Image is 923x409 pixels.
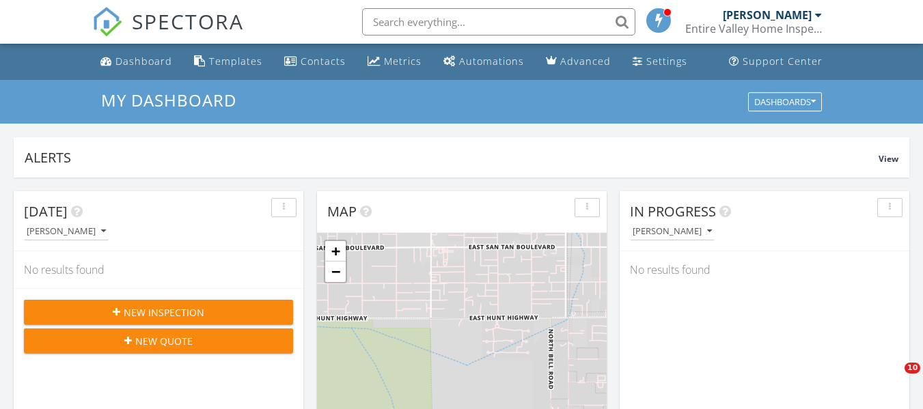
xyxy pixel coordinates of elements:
div: Automations [459,55,524,68]
input: Search everything... [362,8,635,36]
div: Contacts [301,55,346,68]
div: No results found [14,251,303,288]
div: Dashboard [115,55,172,68]
div: Templates [209,55,262,68]
button: New Inspection [24,300,293,324]
span: New Quote [135,334,193,348]
span: 10 [905,363,920,373]
a: Support Center [724,49,828,74]
a: Dashboard [95,49,178,74]
div: Entire Valley Home Inspection [685,22,822,36]
a: Advanced [540,49,616,74]
span: New Inspection [124,305,204,320]
a: Metrics [362,49,427,74]
a: Zoom in [325,241,346,262]
button: New Quote [24,328,293,353]
a: Settings [627,49,693,74]
a: Zoom out [325,262,346,282]
span: View [879,153,898,165]
a: SPECTORA [92,18,244,47]
div: [PERSON_NAME] [633,227,712,236]
div: Dashboards [754,97,816,107]
button: [PERSON_NAME] [24,223,109,241]
a: Contacts [279,49,351,74]
span: [DATE] [24,202,68,221]
div: Alerts [25,148,879,167]
span: In Progress [630,202,716,221]
div: Metrics [384,55,422,68]
span: SPECTORA [132,7,244,36]
button: [PERSON_NAME] [630,223,715,241]
div: Advanced [560,55,611,68]
div: Settings [646,55,687,68]
a: Automations (Basic) [438,49,529,74]
iframe: Intercom live chat [877,363,909,395]
span: Map [327,202,357,221]
span: My Dashboard [101,89,236,111]
a: Templates [189,49,268,74]
div: [PERSON_NAME] [27,227,106,236]
img: The Best Home Inspection Software - Spectora [92,7,122,37]
button: Dashboards [748,92,822,111]
div: [PERSON_NAME] [723,8,812,22]
div: No results found [620,251,909,288]
div: Support Center [743,55,823,68]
